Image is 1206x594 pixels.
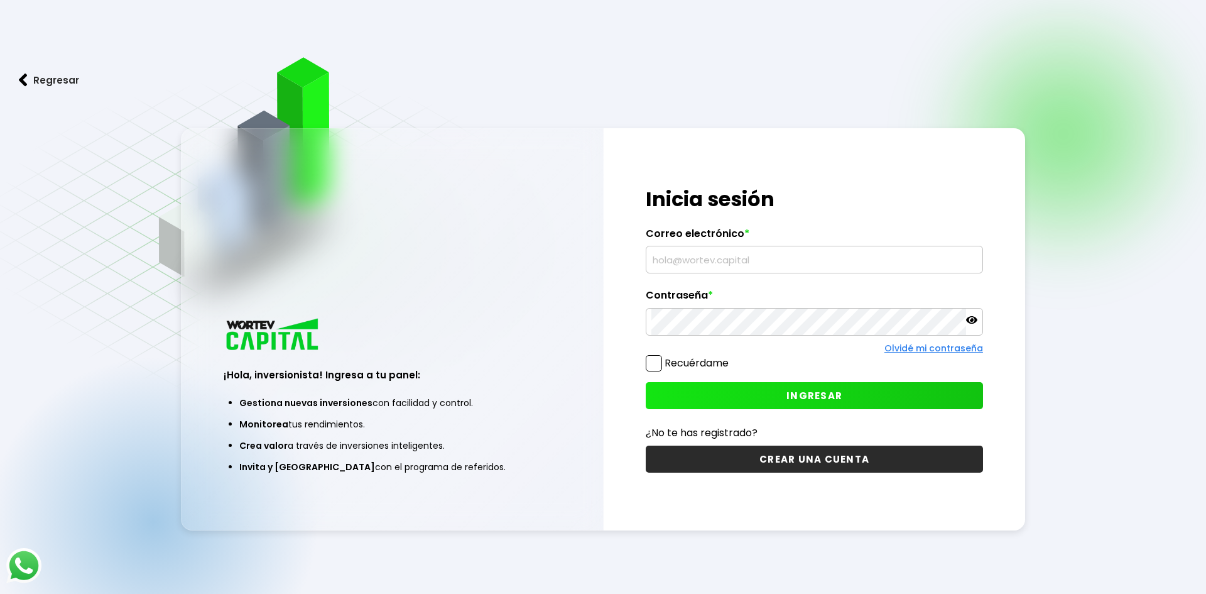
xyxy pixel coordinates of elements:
[646,446,983,473] button: CREAR UNA CUENTA
[239,392,545,414] li: con facilidad y control.
[646,289,983,308] label: Contraseña
[646,425,983,441] p: ¿No te has registrado?
[646,228,983,246] label: Correo electrónico
[239,456,545,478] li: con el programa de referidos.
[239,418,288,431] span: Monitorea
[651,246,977,273] input: hola@wortev.capital
[224,317,323,354] img: logo_wortev_capital
[6,548,41,583] img: logos_whatsapp-icon.242b2217.svg
[665,356,729,370] label: Recuérdame
[646,382,983,409] button: INGRESAR
[646,184,983,214] h1: Inicia sesión
[19,74,28,87] img: flecha izquierda
[239,397,372,409] span: Gestiona nuevas inversiones
[239,435,545,456] li: a través de inversiones inteligentes.
[224,368,561,382] h3: ¡Hola, inversionista! Ingresa a tu panel:
[239,414,545,435] li: tus rendimientos.
[786,389,842,402] span: INGRESAR
[884,342,983,355] a: Olvidé mi contraseña
[646,425,983,473] a: ¿No te has registrado?CREAR UNA CUENTA
[239,461,375,473] span: Invita y [GEOGRAPHIC_DATA]
[239,439,288,452] span: Crea valor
